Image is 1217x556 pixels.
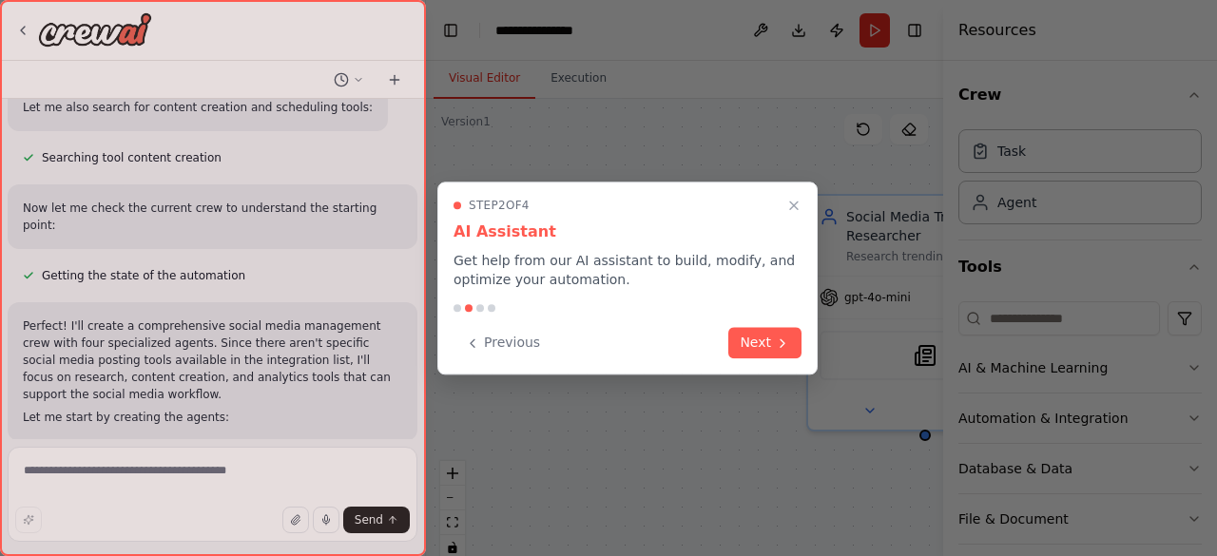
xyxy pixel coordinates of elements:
[454,327,551,358] button: Previous
[437,17,464,44] button: Hide left sidebar
[454,251,802,289] p: Get help from our AI assistant to build, modify, and optimize your automation.
[454,220,802,243] h3: AI Assistant
[782,194,805,217] button: Close walkthrough
[728,327,802,358] button: Next
[469,198,530,213] span: Step 2 of 4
